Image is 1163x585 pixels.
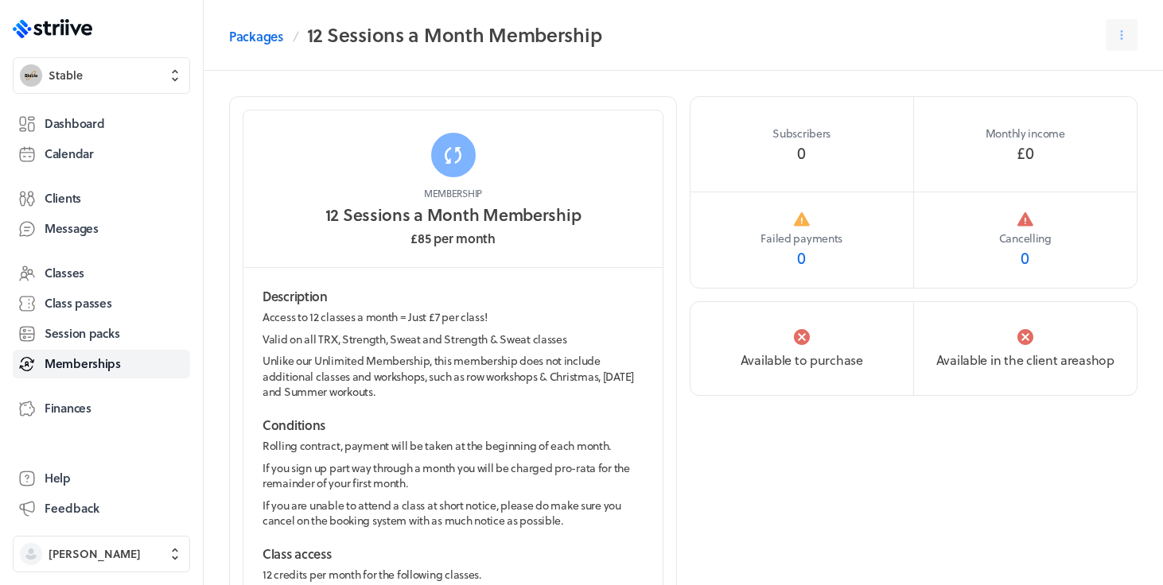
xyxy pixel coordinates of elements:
p: Access to 12 classes a month = Just £7 per class! [263,309,644,325]
span: £0 [1017,141,1033,164]
a: Help [13,464,190,493]
nav: Breadcrumb [229,19,601,51]
a: Session packs [13,320,190,348]
span: Class passes [45,295,112,312]
h2: 12 Sessions a Month Membership [307,19,602,51]
p: Unlike our Unlimited Membership, this membership does not include additional classes and workshop... [263,353,644,400]
span: Cancelling [999,231,1052,246]
button: Feedback [13,494,190,523]
p: Available in the client area shop [927,351,1125,370]
button: StableStable [13,57,190,94]
span: Memberships [45,355,121,372]
a: Packages [229,27,283,46]
span: Month ly income [986,126,1065,141]
strong: Description [263,287,328,305]
p: Available to purchase [690,351,913,370]
span: Clients [45,190,81,207]
a: Finances [13,394,190,423]
span: Classes [45,265,84,281]
span: Stable [49,68,83,83]
p: 12 credits per month for the following classes. [263,567,644,583]
a: Messages [13,215,190,243]
span: Calendar [45,145,94,162]
h1: 12 Sessions a Month Membership [325,203,581,226]
strong: Conditions [263,416,325,434]
p: Class access [263,544,644,564]
span: Failed payments [760,231,842,246]
h3: £85 per month [410,229,495,248]
p: Rolling contract, payment will be taken at the beginning of each month. [263,438,644,454]
a: Cancelling0 [914,192,1138,288]
img: Stable [20,64,42,87]
span: Subscribers [772,126,830,141]
p: If you are unable to attend a class at short notice, please do make sure you cancel on the bookin... [263,498,644,529]
span: 0 [1021,246,1029,269]
a: Memberships [13,350,190,378]
span: Finances [45,400,91,416]
span: Feedback [45,500,99,517]
span: Session packs [45,325,119,342]
span: 0 [797,246,806,269]
p: If you sign up part way through a month you will be charged pro-rata for the remainder of your fi... [263,460,644,491]
span: 0 [797,141,806,164]
button: [PERSON_NAME] [13,536,190,572]
span: Dashboard [45,115,104,132]
a: Dashboard [13,110,190,138]
span: Help [45,470,71,486]
p: Valid on all TRX, Strength, Sweat and Strength & Sweat classes [263,331,644,347]
iframe: gist-messenger-bubble-iframe [1117,539,1155,577]
span: Messages [45,220,99,237]
a: Calendar [13,140,190,169]
p: Membership [424,187,482,200]
a: Classes [13,259,190,288]
a: Failed payments0 [690,192,914,288]
a: Clients [13,184,190,213]
a: Class passes [13,289,190,318]
span: [PERSON_NAME] [49,546,141,562]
